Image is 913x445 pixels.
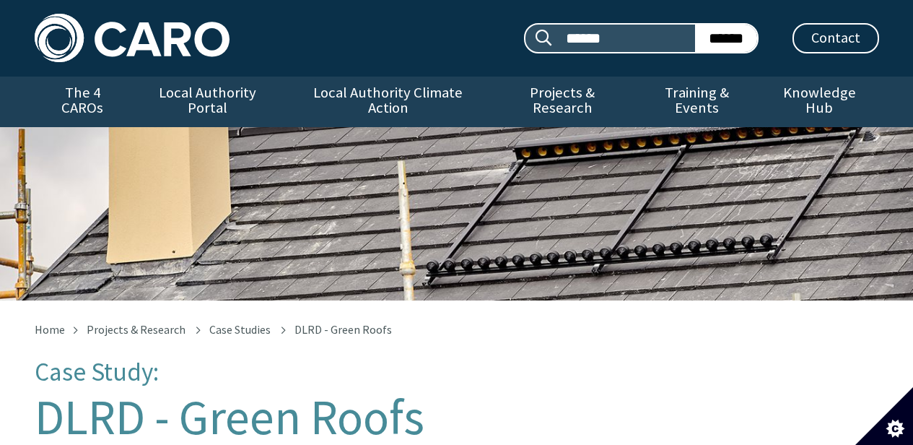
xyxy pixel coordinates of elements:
a: Local Authority Portal [131,77,285,127]
p: Case Study: [35,358,879,386]
a: Knowledge Hub [760,77,878,127]
a: Home [35,322,65,337]
a: Case Studies [209,322,271,337]
a: Projects & Research [87,322,185,337]
h1: DLRD - Green Roofs [35,391,879,444]
a: Local Authority Climate Action [285,77,491,127]
span: DLRD - Green Roofs [294,322,392,337]
a: Projects & Research [491,77,634,127]
a: Training & Events [634,77,760,127]
button: Set cookie preferences [855,387,913,445]
a: The 4 CAROs [35,77,131,127]
a: Contact [792,23,879,53]
img: Caro logo [35,14,230,62]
